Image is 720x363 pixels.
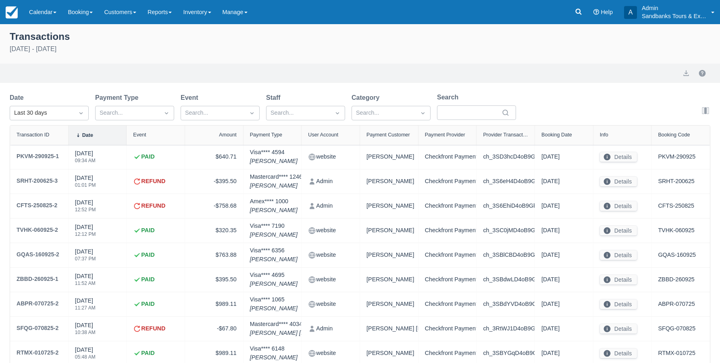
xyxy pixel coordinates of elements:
[308,225,353,236] div: website
[308,176,353,187] div: Admin
[425,176,470,187] div: Checkfront Payments
[366,250,412,261] div: [PERSON_NAME]
[483,274,528,285] div: ch_3SBdwLD4oB9Gbrmp0aebH1we
[75,321,96,340] div: [DATE]
[658,153,695,161] a: PKVM-290925
[308,299,353,310] div: website
[541,323,587,334] div: [DATE]
[17,225,58,236] a: TVHK-060925-2
[658,251,696,260] a: GQAS-160925
[642,12,706,20] p: Sandbanks Tours & Experiences
[308,132,338,138] div: User Account
[17,323,58,334] a: SFQG-070825-2
[266,93,284,103] label: Staff
[308,323,353,334] div: Admin
[483,151,528,163] div: ch_3SD3hcD4oB9Gbrmp2erf6ObY
[17,200,57,212] a: CFTS-250825-2
[95,93,142,103] label: Payment Type
[308,200,353,212] div: Admin
[600,201,637,211] button: Details
[366,151,412,163] div: [PERSON_NAME]
[419,109,427,117] span: Dropdown icon
[191,176,237,187] div: -$395.50
[141,300,154,309] strong: PAID
[366,299,412,310] div: [PERSON_NAME]
[366,132,410,138] div: Payment Customer
[17,176,58,187] a: SRHT-200625-3
[308,348,353,359] div: website
[191,274,237,285] div: $395.50
[483,225,528,236] div: ch_3SC0jMD4oB9Gbrmp1aVAgiPC
[75,149,96,168] div: [DATE]
[250,320,347,337] div: Mastercard **** 4034
[541,225,587,236] div: [DATE]
[141,275,154,284] strong: PAID
[658,275,694,284] a: ZBBD-260925
[541,132,572,138] div: Booking Date
[75,297,96,315] div: [DATE]
[425,323,470,334] div: Checkfront Payments
[541,348,587,359] div: [DATE]
[191,225,237,236] div: $320.35
[425,200,470,212] div: Checkfront Payments
[17,250,59,261] a: GQAS-160925-2
[17,299,58,310] a: ABPR-070725-2
[541,176,587,187] div: [DATE]
[541,200,587,212] div: [DATE]
[17,274,58,285] a: ZBBD-260925-1
[250,329,347,338] em: [PERSON_NAME] [PERSON_NAME]
[191,348,237,359] div: $989.11
[600,152,637,162] button: Details
[141,177,165,186] strong: REFUND
[191,323,237,334] div: -$67.80
[75,158,96,163] div: 09:34 AM
[250,173,302,190] div: Mastercard **** 1246
[141,251,154,260] strong: PAID
[17,225,58,235] div: TVHK-060925-2
[600,299,637,309] button: Details
[483,299,528,310] div: ch_3SBdYVD4oB9Gbrmp2x16hY1H
[425,225,470,236] div: Checkfront Payments
[250,157,298,166] em: [PERSON_NAME]
[75,183,96,188] div: 01:01 PM
[10,44,710,54] div: [DATE] - [DATE]
[75,232,96,237] div: 12:12 PM
[75,305,96,310] div: 11:27 AM
[141,226,154,235] strong: PAID
[10,93,27,103] label: Date
[75,281,96,286] div: 11:52 AM
[17,151,59,163] a: PKVM-290925-1
[75,198,96,217] div: [DATE]
[250,181,302,190] em: [PERSON_NAME]
[6,6,18,19] img: checkfront-main-nav-mini-logo.png
[601,9,613,15] span: Help
[248,109,256,117] span: Dropdown icon
[600,275,637,285] button: Details
[366,274,412,285] div: [PERSON_NAME]
[75,174,96,192] div: [DATE]
[75,207,96,212] div: 12:52 PM
[75,223,96,241] div: [DATE]
[642,4,706,12] p: Admin
[425,151,470,163] div: Checkfront Payments
[219,132,236,138] div: Amount
[425,348,470,359] div: Checkfront Payments
[600,226,637,235] button: Details
[250,304,298,313] em: [PERSON_NAME]
[658,300,695,309] a: ABPR-070725
[366,176,412,187] div: [PERSON_NAME]
[483,348,528,359] div: ch_3SBYGqD4oB9Gbrmp1XjjQnI8
[425,132,465,138] div: Payment Provider
[75,272,96,291] div: [DATE]
[141,153,154,161] strong: PAID
[75,248,96,266] div: [DATE]
[17,299,58,308] div: ABPR-070725-2
[141,202,165,210] strong: REFUND
[191,299,237,310] div: $989.11
[425,299,470,310] div: Checkfront Payments
[17,274,58,284] div: ZBBD-260925-1
[483,323,528,334] div: ch_3RtWJ1D4oB9Gbrmp0yHuBnGf_r2
[483,200,528,212] div: ch_3S6EhiD4oB9Gbrmp0fARxr8T_r2
[658,177,694,186] a: SRHT-200625
[75,355,96,359] div: 05:48 AM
